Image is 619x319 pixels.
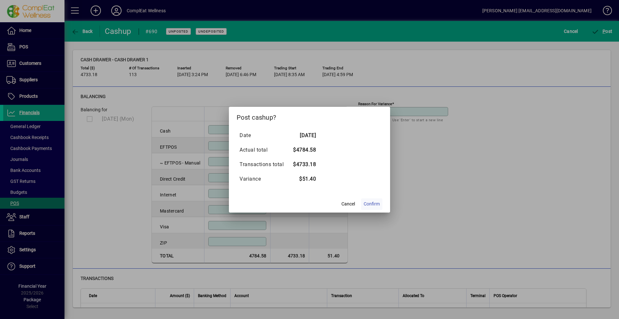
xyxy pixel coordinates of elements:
[290,128,316,143] td: [DATE]
[341,201,355,207] span: Cancel
[364,201,380,207] span: Confirm
[290,172,316,186] td: $51.40
[239,157,290,172] td: Transactions total
[290,157,316,172] td: $4733.18
[239,128,290,143] td: Date
[290,143,316,157] td: $4784.58
[338,198,359,210] button: Cancel
[361,198,382,210] button: Confirm
[239,143,290,157] td: Actual total
[239,172,290,186] td: Variance
[229,107,390,125] h2: Post cashup?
